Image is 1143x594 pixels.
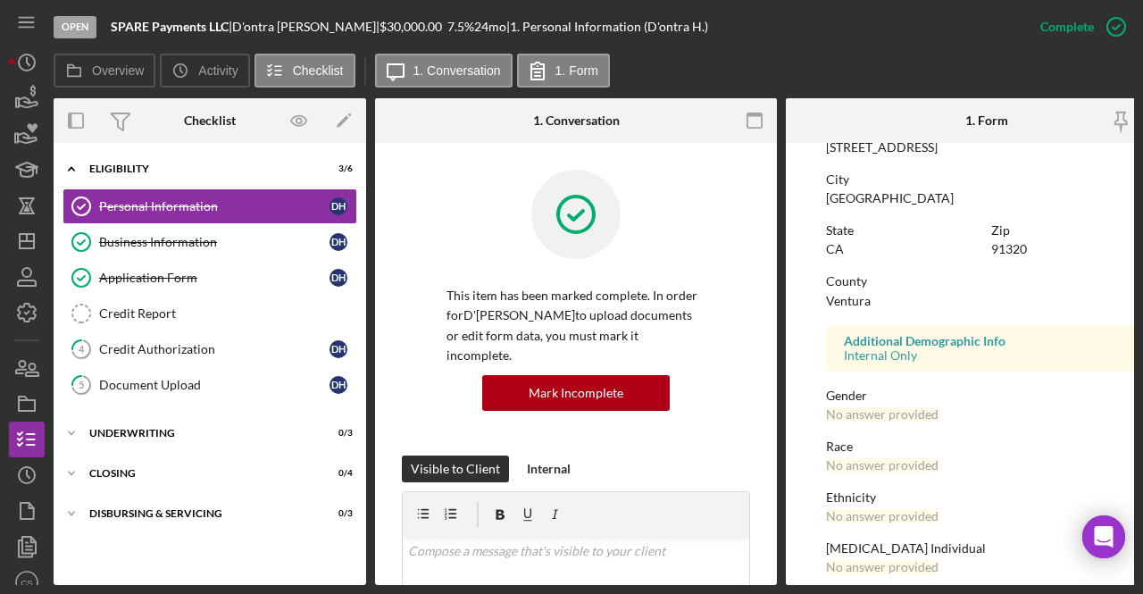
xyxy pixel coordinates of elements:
a: 4Credit AuthorizationDH [63,331,357,367]
div: [GEOGRAPHIC_DATA] [826,191,954,205]
label: 1. Conversation [413,63,501,78]
div: Internal [527,456,571,482]
div: Visible to Client [411,456,500,482]
div: | 1. Personal Information (D'ontra H.) [506,20,708,34]
div: Closing [89,468,308,479]
div: No answer provided [826,560,939,574]
label: Checklist [293,63,344,78]
button: 1. Conversation [375,54,513,88]
div: Checklist [184,113,236,128]
div: Ventura [826,294,871,308]
div: Document Upload [99,378,330,392]
div: D'ontra [PERSON_NAME] | [232,20,380,34]
a: Credit Report [63,296,357,331]
div: Disbursing & Servicing [89,508,308,519]
div: 1. Form [965,113,1008,128]
div: Underwriting [89,428,308,439]
div: 3 / 6 [321,163,353,174]
b: SPARE Payments LLC [111,19,229,34]
div: 91320 [991,242,1027,256]
div: D H [330,376,347,394]
div: 0 / 4 [321,468,353,479]
div: Complete [1040,9,1094,45]
div: Internal Only [844,348,1130,363]
button: Overview [54,54,155,88]
div: Mark Incomplete [529,375,623,411]
div: 7.5 % [447,20,474,34]
div: 0 / 3 [321,428,353,439]
a: Personal InformationDH [63,188,357,224]
tspan: 4 [79,343,85,355]
button: Checklist [254,54,355,88]
label: Activity [198,63,238,78]
label: 1. Form [555,63,598,78]
div: D H [330,233,347,251]
div: D H [330,269,347,287]
button: Mark Incomplete [482,375,670,411]
button: 1. Form [517,54,610,88]
div: Business Information [99,235,330,249]
label: Overview [92,63,144,78]
button: Visible to Client [402,456,509,482]
div: 24 mo [474,20,506,34]
a: Application FormDH [63,260,357,296]
div: | [111,20,232,34]
button: Internal [518,456,580,482]
div: Eligibility [89,163,308,174]
div: No answer provided [826,509,939,523]
div: 0 / 3 [321,508,353,519]
text: CS [21,578,32,588]
div: Application Form [99,271,330,285]
div: 1. Conversation [533,113,620,128]
div: Open [54,16,96,38]
a: 5Document UploadDH [63,367,357,403]
div: $30,000.00 [380,20,447,34]
div: [STREET_ADDRESS] [826,140,938,155]
div: Personal Information [99,199,330,213]
div: Open Intercom Messenger [1082,515,1125,558]
div: D H [330,197,347,215]
div: CA [826,242,844,256]
div: Credit Authorization [99,342,330,356]
div: No answer provided [826,407,939,422]
button: Complete [1022,9,1134,45]
a: Business InformationDH [63,224,357,260]
div: Credit Report [99,306,356,321]
button: Activity [160,54,249,88]
tspan: 5 [79,379,84,390]
div: State [826,223,982,238]
p: This item has been marked complete. In order for D'[PERSON_NAME] to upload documents or edit form... [446,286,705,366]
div: No answer provided [826,458,939,473]
div: D H [330,340,347,358]
div: Additional Demographic Info [844,334,1130,348]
